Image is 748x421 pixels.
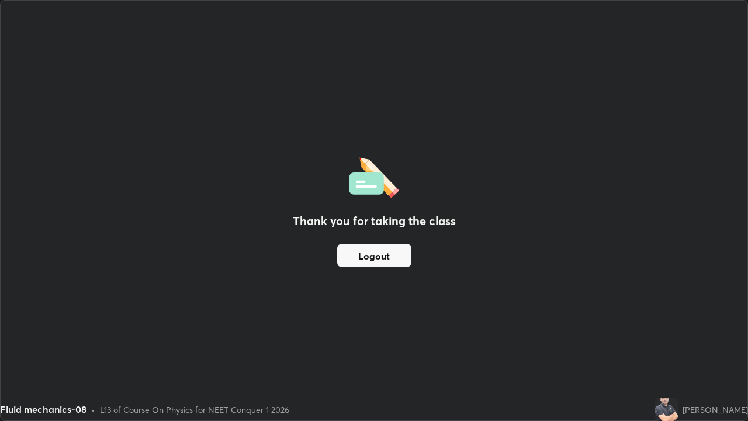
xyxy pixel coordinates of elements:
div: • [91,403,95,416]
button: Logout [337,244,411,267]
div: L13 of Course On Physics for NEET Conquer 1 2026 [100,403,289,416]
img: offlineFeedback.1438e8b3.svg [349,154,399,198]
h2: Thank you for taking the class [293,212,456,230]
img: 2cedd6bda10141d99be5a37104ce2ff3.png [654,398,678,421]
div: [PERSON_NAME] [683,403,748,416]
